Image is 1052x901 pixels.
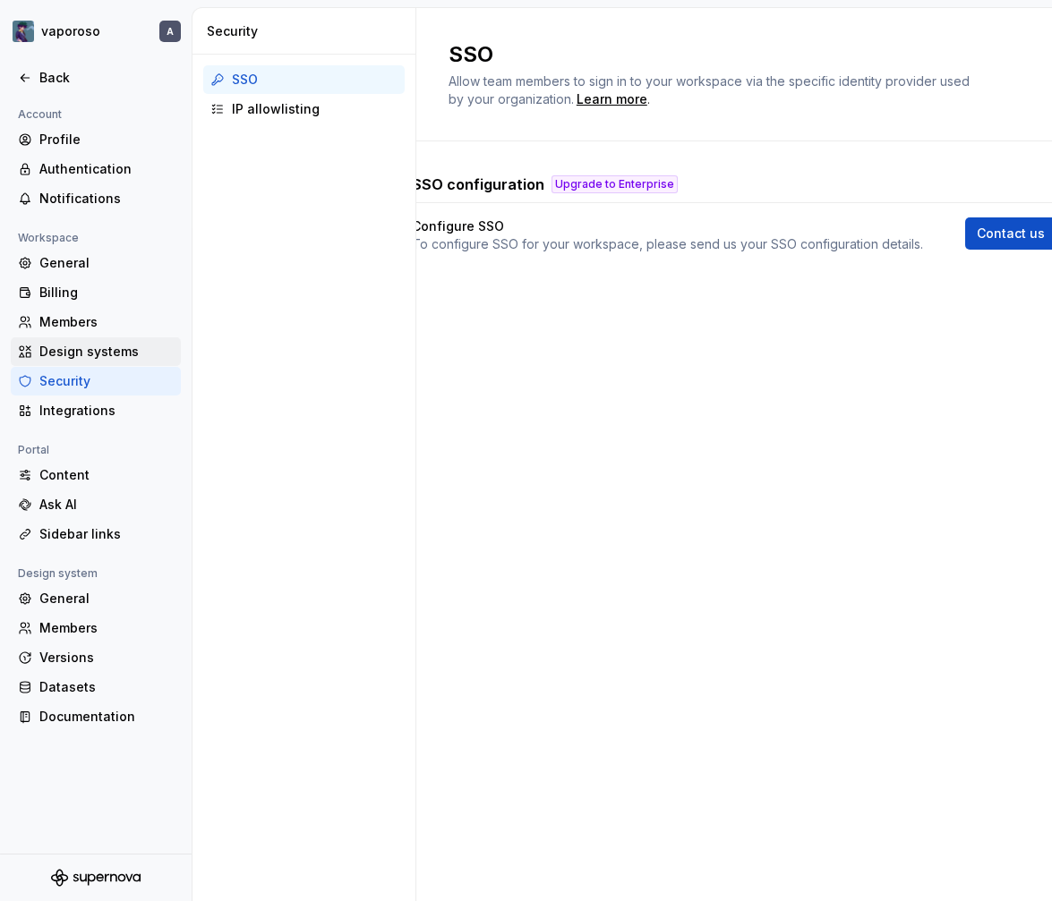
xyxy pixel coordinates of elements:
[39,313,174,331] div: Members
[11,584,181,613] a: General
[11,520,181,548] a: Sidebar links
[39,678,174,696] div: Datasets
[232,100,398,118] div: IP allowlisting
[11,308,181,336] a: Members
[203,95,405,123] a: IP allowlisting
[203,65,405,94] a: SSO
[11,104,69,125] div: Account
[11,249,181,277] a: General
[11,614,181,642] a: Members
[11,673,181,701] a: Datasets
[11,184,181,213] a: Notifications
[39,708,174,726] div: Documentation
[11,337,181,366] a: Design systems
[39,466,174,484] div: Content
[11,563,105,584] div: Design system
[977,225,1045,242] span: Contact us
[39,190,174,208] div: Notifications
[11,461,181,489] a: Content
[11,125,181,154] a: Profile
[574,93,650,106] span: .
[167,24,174,38] div: A
[4,12,188,51] button: vaporosoA
[11,702,181,731] a: Documentation
[232,71,398,89] div: SSO
[11,490,181,519] a: Ask AI
[39,496,174,514] div: Ask AI
[39,69,174,87] div: Back
[39,590,174,608] div: General
[412,174,544,195] h3: SSO configuration
[39,160,174,178] div: Authentication
[412,235,923,253] p: To configure SSO for your workspace, please send us your SSO configuration details.
[11,278,181,307] a: Billing
[11,396,181,425] a: Integrations
[39,619,174,637] div: Members
[39,254,174,272] div: General
[39,343,174,361] div: Design systems
[39,402,174,420] div: Integrations
[39,649,174,667] div: Versions
[51,869,141,887] svg: Supernova Logo
[11,155,181,183] a: Authentication
[39,525,174,543] div: Sidebar links
[39,372,174,390] div: Security
[11,439,56,461] div: Portal
[412,217,504,235] h4: Configure SSO
[11,64,181,92] a: Back
[13,21,34,42] img: 15d33806-cace-49d9-90a8-66143e56bcd3.png
[207,22,408,40] div: Security
[11,643,181,672] a: Versions
[577,90,647,108] a: Learn more
[11,227,86,249] div: Workspace
[11,367,181,395] a: Security
[449,73,973,106] span: Allow team members to sign in to your workspace via the specific identity provider used by your o...
[39,131,174,149] div: Profile
[449,40,986,69] h2: SSO
[552,175,678,193] button: Upgrade to Enterprise
[41,22,100,40] div: vaporoso
[39,284,174,302] div: Billing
